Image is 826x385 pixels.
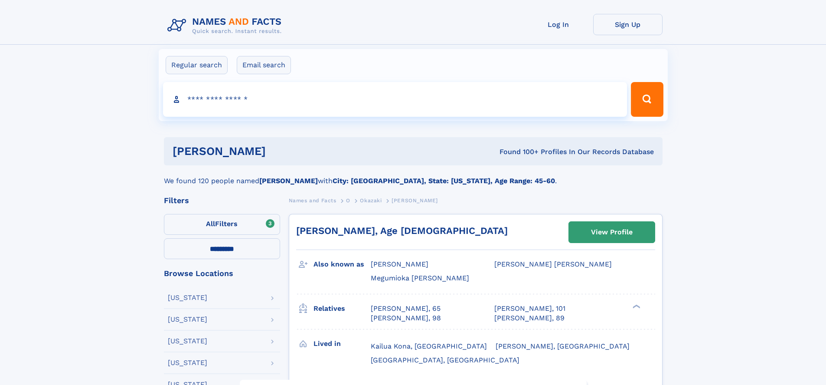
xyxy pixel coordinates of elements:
span: [GEOGRAPHIC_DATA], [GEOGRAPHIC_DATA] [371,356,519,364]
a: [PERSON_NAME], Age [DEMOGRAPHIC_DATA] [296,225,508,236]
a: Okazaki [360,195,382,206]
div: ❯ [630,303,641,309]
a: [PERSON_NAME], 89 [494,313,565,323]
div: We found 120 people named with . [164,165,663,186]
span: [PERSON_NAME], [GEOGRAPHIC_DATA] [496,342,630,350]
input: search input [163,82,627,117]
label: Filters [164,214,280,235]
label: Email search [237,56,291,74]
span: O [346,197,350,204]
span: Megumioka [PERSON_NAME] [371,274,469,282]
a: View Profile [569,222,655,243]
span: All [206,220,215,228]
b: City: [GEOGRAPHIC_DATA], State: [US_STATE], Age Range: 45-60 [333,177,555,185]
span: [PERSON_NAME] [PERSON_NAME] [494,260,612,268]
img: Logo Names and Facts [164,14,289,37]
span: [PERSON_NAME] [371,260,428,268]
div: [US_STATE] [168,294,207,301]
a: Sign Up [593,14,663,35]
div: Filters [164,197,280,204]
a: Names and Facts [289,195,336,206]
span: Okazaki [360,197,382,204]
h3: Relatives [313,301,371,316]
div: Found 100+ Profiles In Our Records Database [382,147,654,157]
div: [US_STATE] [168,316,207,323]
div: View Profile [591,222,633,242]
span: [PERSON_NAME] [392,197,438,204]
h3: Lived in [313,336,371,351]
div: [US_STATE] [168,338,207,345]
h3: Also known as [313,257,371,272]
label: Regular search [166,56,228,74]
a: [PERSON_NAME], 65 [371,304,441,313]
b: [PERSON_NAME] [259,177,318,185]
a: Log In [524,14,593,35]
span: Kailua Kona, [GEOGRAPHIC_DATA] [371,342,487,350]
div: Browse Locations [164,270,280,277]
a: [PERSON_NAME], 98 [371,313,441,323]
div: [US_STATE] [168,359,207,366]
a: O [346,195,350,206]
button: Search Button [631,82,663,117]
h1: [PERSON_NAME] [173,146,383,157]
a: [PERSON_NAME], 101 [494,304,565,313]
